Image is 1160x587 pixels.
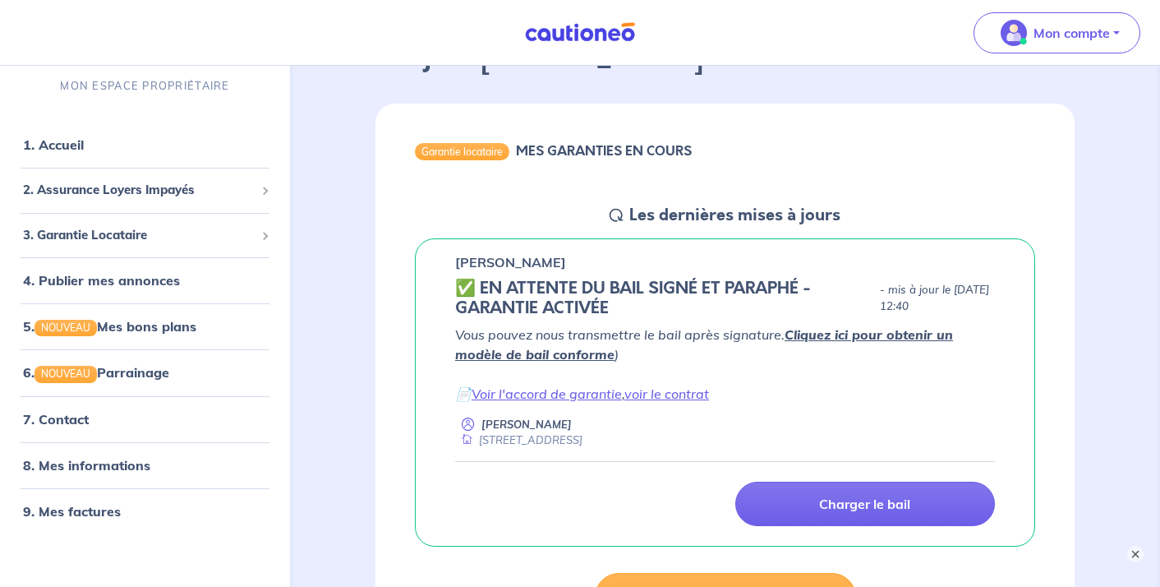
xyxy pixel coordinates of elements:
div: 1. Accueil [7,129,283,162]
h5: Les dernières mises à jours [629,206,840,225]
div: Garantie locataire [415,143,509,159]
a: 5.NOUVEAUMes bons plans [23,319,196,335]
div: 5.NOUVEAUMes bons plans [7,311,283,344]
div: 3. Garantie Locataire [7,220,283,252]
div: 6.NOUVEAUParrainage [7,357,283,390]
a: Charger le bail [735,482,996,526]
div: 4. Publier mes annonces [7,265,283,298]
em: Vous pouvez nous transmettre le bail après signature. ) [455,326,953,363]
a: Cliquez ici pour obtenir un modèle de bail conforme [455,326,953,363]
div: 2. Assurance Loyers Impayés [7,175,283,207]
div: 8. Mes informations [7,449,283,482]
div: [STREET_ADDRESS] [455,432,582,448]
a: 9. Mes factures [23,503,121,520]
a: Voir l'accord de garantie [472,386,622,402]
p: [PERSON_NAME] [455,252,566,272]
div: 9. Mes factures [7,495,283,528]
a: 4. Publier mes annonces [23,273,180,289]
h5: ✅️️️ EN ATTENTE DU BAIL SIGNÉ ET PARAPHÉ - GARANTIE ACTIVÉE [455,279,873,318]
em: 📄 , [455,386,709,402]
div: state: CONTRACT-SIGNED, Context: IN-LANDLORD,IS-GL-CAUTION-IN-LANDLORD [455,279,995,318]
p: MON ESPACE PROPRIÉTAIRE [60,78,229,94]
a: 6.NOUVEAUParrainage [23,365,169,381]
h6: MES GARANTIES EN COURS [516,143,692,159]
a: voir le contrat [624,386,709,402]
div: 7. Contact [7,403,283,436]
a: 7. Contact [23,411,89,428]
a: 8. Mes informations [23,457,150,474]
img: Cautioneo [518,22,642,43]
p: - mis à jour le [DATE] 12:40 [880,282,995,315]
p: Charger le bail [819,496,910,512]
p: [PERSON_NAME] [481,417,572,432]
p: Mon compte [1033,23,1110,43]
button: × [1127,546,1144,562]
button: illu_account_valid_menu.svgMon compte [974,12,1140,53]
a: 1. Accueil [23,137,84,154]
span: 3. Garantie Locataire [23,226,255,245]
img: illu_account_valid_menu.svg [1001,20,1027,46]
span: 2. Assurance Loyers Impayés [23,182,255,201]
